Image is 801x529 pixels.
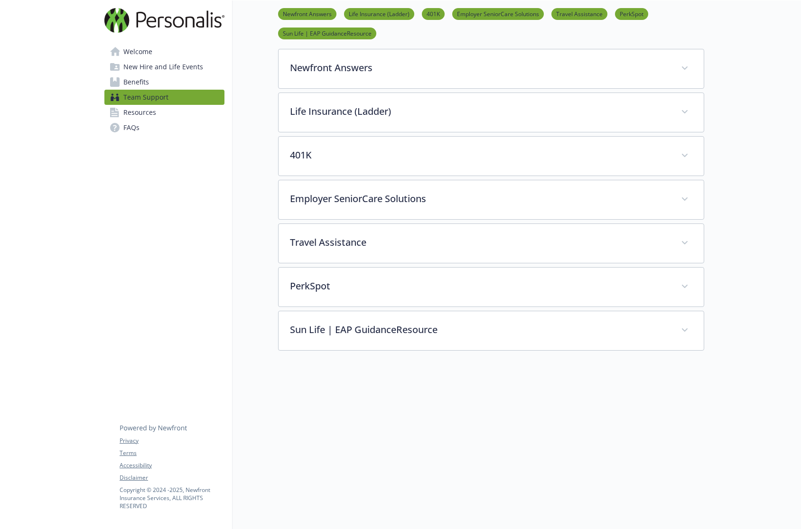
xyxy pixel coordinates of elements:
[104,59,224,74] a: New Hire and Life Events
[551,9,607,18] a: Travel Assistance
[452,9,544,18] a: Employer SeniorCare Solutions
[279,180,704,219] div: Employer SeniorCare Solutions
[104,90,224,105] a: Team Support
[123,105,156,120] span: Resources
[279,224,704,263] div: Travel Assistance
[615,9,648,18] a: PerkSpot
[344,9,414,18] a: Life Insurance (Ladder)
[290,104,670,119] p: Life Insurance (Ladder)
[279,137,704,176] div: 401K
[279,311,704,350] div: Sun Life | EAP GuidanceResource
[123,44,152,59] span: Welcome
[123,74,149,90] span: Benefits
[120,486,224,510] p: Copyright © 2024 - 2025 , Newfront Insurance Services, ALL RIGHTS RESERVED
[290,148,670,162] p: 401K
[290,279,670,293] p: PerkSpot
[120,436,224,445] a: Privacy
[290,61,670,75] p: Newfront Answers
[104,44,224,59] a: Welcome
[279,49,704,88] div: Newfront Answers
[422,9,445,18] a: 401K
[120,461,224,470] a: Accessibility
[290,323,670,337] p: Sun Life | EAP GuidanceResource
[104,105,224,120] a: Resources
[120,449,224,457] a: Terms
[123,59,203,74] span: New Hire and Life Events
[123,120,140,135] span: FAQs
[104,120,224,135] a: FAQs
[279,268,704,306] div: PerkSpot
[278,28,376,37] a: Sun Life | EAP GuidanceResource
[123,90,168,105] span: Team Support
[120,473,224,482] a: Disclaimer
[278,9,336,18] a: Newfront Answers
[279,93,704,132] div: Life Insurance (Ladder)
[290,192,670,206] p: Employer SeniorCare Solutions
[104,74,224,90] a: Benefits
[290,235,670,250] p: Travel Assistance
